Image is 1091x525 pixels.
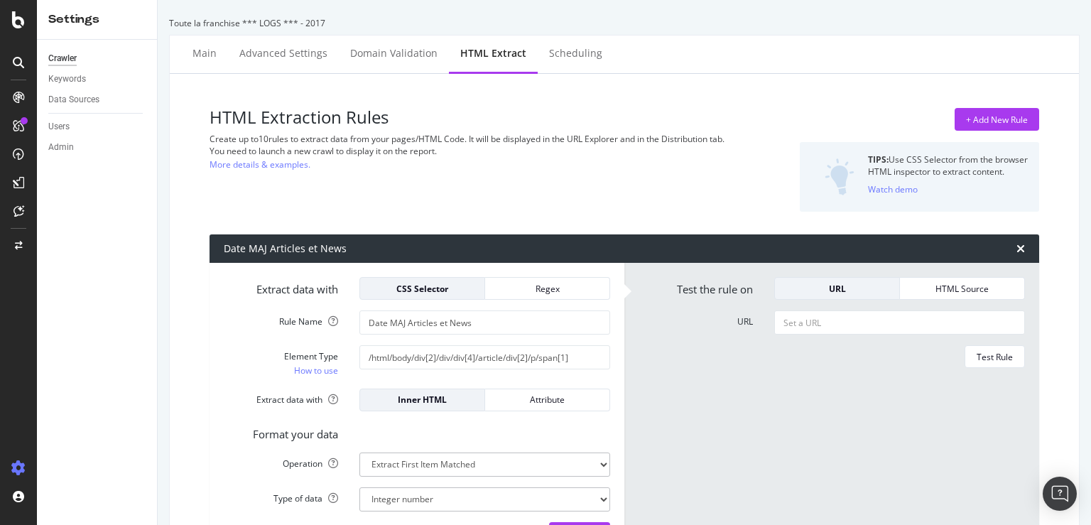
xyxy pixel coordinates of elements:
[48,51,77,66] div: Crawler
[485,389,610,411] button: Attribute
[48,72,147,87] a: Keywords
[213,422,349,442] label: Format your data
[210,157,310,172] a: More details & examples.
[460,46,526,60] div: HTML Extract
[213,277,349,297] label: Extract data with
[213,453,349,470] label: Operation
[48,51,147,66] a: Crawler
[774,310,1025,335] input: Set a URL
[192,46,217,60] div: Main
[169,17,1080,29] div: Toute la franchise *** LOGS *** - 2017
[48,11,146,28] div: Settings
[371,283,473,295] div: CSS Selector
[549,46,602,60] div: Scheduling
[48,140,147,155] a: Admin
[868,153,1028,166] div: Use CSS Selector from the browser
[48,119,70,134] div: Users
[48,72,86,87] div: Keywords
[294,363,338,378] a: How to use
[239,46,327,60] div: Advanced Settings
[628,310,764,328] label: URL
[48,140,74,155] div: Admin
[359,345,610,369] input: CSS Expression
[210,133,755,145] div: Create up to 10 rules to extract data from your pages/HTML Code. It will be displayed in the URL ...
[965,345,1025,368] button: Test Rule
[213,310,349,328] label: Rule Name
[868,183,918,195] div: Watch demo
[1016,243,1025,254] div: times
[371,394,473,406] div: Inner HTML
[359,277,485,300] button: CSS Selector
[825,158,854,195] img: DZQOUYU0WpgAAAAASUVORK5CYII=
[359,389,485,411] button: Inner HTML
[977,351,1013,363] div: Test Rule
[628,277,764,297] label: Test the rule on
[496,394,598,406] div: Attribute
[966,114,1028,126] div: + Add New Rule
[868,178,918,200] button: Watch demo
[786,283,888,295] div: URL
[868,153,889,166] strong: TIPS:
[359,310,610,335] input: Provide a name
[213,389,349,406] label: Extract data with
[1043,477,1077,511] div: Open Intercom Messenger
[213,487,349,504] label: Type of data
[485,277,610,300] button: Regex
[774,277,900,300] button: URL
[210,108,755,126] h3: HTML Extraction Rules
[48,92,147,107] a: Data Sources
[48,119,147,134] a: Users
[224,242,347,256] div: Date MAJ Articles et News
[955,108,1039,131] button: + Add New Rule
[496,283,598,295] div: Regex
[868,166,1028,178] div: HTML inspector to extract content.
[48,92,99,107] div: Data Sources
[911,283,1013,295] div: HTML Source
[350,46,438,60] div: Domain Validation
[224,350,338,362] div: Element Type
[900,277,1025,300] button: HTML Source
[210,145,755,157] div: You need to launch a new crawl to display it on the report.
